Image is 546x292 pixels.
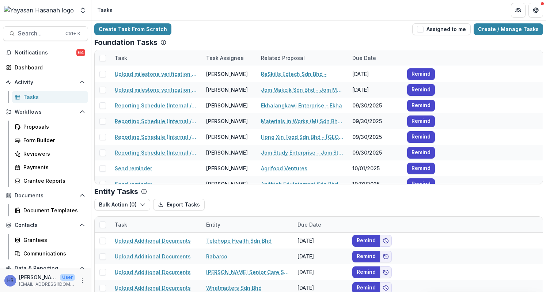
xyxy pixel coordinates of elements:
[78,3,88,18] button: Open entity switcher
[407,84,435,96] button: Remind
[261,164,307,172] a: Agrifood Ventures
[261,180,344,188] a: Anithink Edutainment Sdn Bhd - Anithink
[115,102,197,109] a: Reporting Schedule (Internal / External)
[407,163,435,174] button: Remind
[206,149,248,156] div: [PERSON_NAME]
[3,26,88,41] button: Search...
[15,64,82,71] div: Dashboard
[23,123,82,130] div: Proposals
[12,134,88,146] a: Form Builder
[23,236,82,244] div: Grantees
[12,148,88,160] a: Reviewers
[293,217,348,232] div: Due Date
[407,100,435,111] button: Remind
[64,30,82,38] div: Ctrl + K
[12,247,88,259] a: Communications
[206,268,289,276] a: [PERSON_NAME] Senior Care Sdn Bhd
[206,284,262,292] a: Whatmatters Sdn Bhd
[23,177,82,185] div: Grantee Reports
[407,147,435,159] button: Remind
[206,133,248,141] div: [PERSON_NAME]
[115,268,191,276] a: Upload Additional Documents
[97,6,113,14] div: Tasks
[293,233,348,249] div: [DATE]
[293,221,326,228] div: Due Date
[348,160,403,176] div: 10/01/2025
[15,50,76,56] span: Notifications
[206,86,248,94] div: [PERSON_NAME]
[115,237,191,244] a: Upload Additional Documents
[23,206,82,214] div: Document Templates
[12,234,88,246] a: Grantees
[348,50,403,66] div: Due Date
[60,274,75,281] p: User
[94,5,115,15] nav: breadcrumb
[412,23,471,35] button: Assigned to me
[12,161,88,173] a: Payments
[202,50,257,66] div: Task Assignee
[23,150,82,158] div: Reviewers
[202,221,225,228] div: Entity
[206,237,272,244] a: Telehope Health Sdn Bhd
[3,76,88,88] button: Open Activity
[115,253,191,260] a: Upload Additional Documents
[380,251,392,262] button: Add to friends
[94,38,158,47] p: Foundation Tasks
[348,113,403,129] div: 09/30/2025
[206,117,248,125] div: [PERSON_NAME]
[110,217,202,232] div: Task
[407,115,435,127] button: Remind
[19,281,75,288] p: [EMAIL_ADDRESS][DOMAIN_NAME]
[115,164,152,172] a: Send reminder
[348,98,403,113] div: 09/30/2025
[261,149,344,156] a: Jom Study Enterprise - Jom Study
[261,86,344,94] a: Jom Makcik Sdn Bhd - Jom Makcik
[3,219,88,231] button: Open Contacts
[352,235,380,247] button: Remind
[3,61,88,73] a: Dashboard
[115,117,197,125] a: Reporting Schedule (Internal / External)
[202,54,248,62] div: Task Assignee
[511,3,526,18] button: Partners
[293,249,348,264] div: [DATE]
[115,86,197,94] a: Upload milestone verification report
[206,253,227,260] a: Rabarco
[407,131,435,143] button: Remind
[110,50,202,66] div: Task
[261,133,344,141] a: Hong Xin Food Sdn Bhd - [GEOGRAPHIC_DATA]
[407,68,435,80] button: Remind
[110,221,132,228] div: Task
[293,264,348,280] div: [DATE]
[3,262,88,274] button: Open Data & Reporting
[115,70,197,78] a: Upload milestone verification report
[76,49,85,56] span: 64
[12,204,88,216] a: Document Templates
[261,117,344,125] a: Materials in Works (M) Sdn Bhd - Material in Works
[257,50,348,66] div: Related Proposal
[474,23,543,35] a: Create / Manage Tasks
[407,178,435,190] button: Remind
[115,149,197,156] a: Reporting Schedule (Internal / External)
[202,217,293,232] div: Entity
[115,180,152,188] a: Send reminder
[153,199,205,211] button: Export Tasks
[3,47,88,58] button: Notifications64
[15,265,76,272] span: Data & Reporting
[3,106,88,118] button: Open Workflows
[261,70,327,78] a: ReSkills Edtech Sdn Bhd -
[352,266,380,278] button: Remind
[15,222,76,228] span: Contacts
[23,163,82,171] div: Payments
[206,180,248,188] div: [PERSON_NAME]
[380,235,392,247] button: Add to friends
[348,82,403,98] div: [DATE]
[18,30,61,37] span: Search...
[380,266,392,278] button: Add to friends
[23,93,82,101] div: Tasks
[4,6,74,15] img: Yayasan Hasanah logo
[352,251,380,262] button: Remind
[115,133,197,141] a: Reporting Schedule (Internal / External)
